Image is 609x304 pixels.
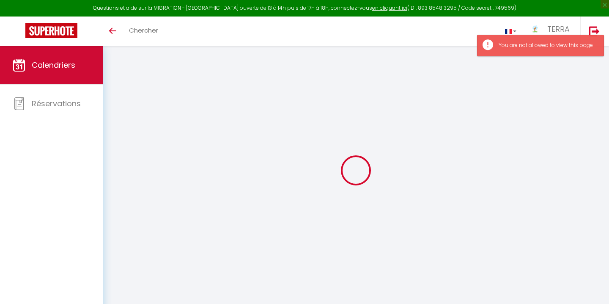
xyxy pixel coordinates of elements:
img: Super Booking [25,23,77,38]
div: You are not allowed to view this page [499,41,595,50]
span: Calendriers [32,60,75,70]
a: Chercher [123,17,165,46]
span: Chercher [129,26,158,35]
span: Réservations [32,98,81,109]
img: logout [589,26,600,36]
span: TERRA [547,24,570,34]
a: ... TERRA [523,17,580,46]
a: en cliquant ici [372,4,407,11]
img: ... [529,25,542,33]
